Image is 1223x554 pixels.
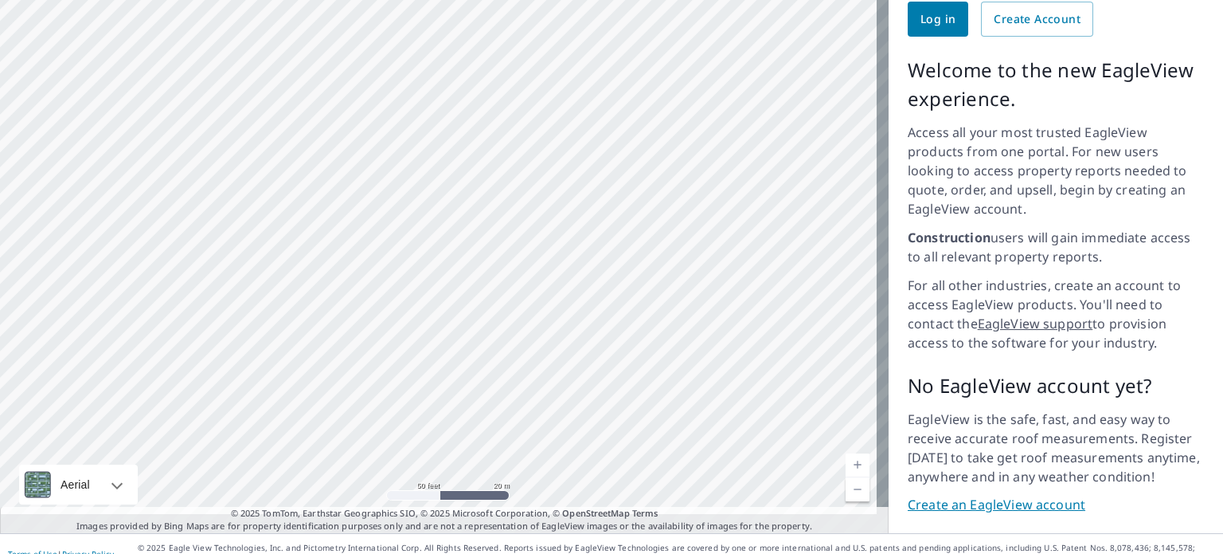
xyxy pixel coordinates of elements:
[908,496,1204,514] a: Create an EagleView account
[908,410,1204,486] p: EagleView is the safe, fast, and easy way to receive accurate roof measurements. Register [DATE] ...
[908,56,1204,113] p: Welcome to the new EagleView experience.
[994,10,1080,29] span: Create Account
[908,2,968,37] a: Log in
[908,229,991,246] strong: Construction
[19,465,138,505] div: Aerial
[908,371,1204,400] p: No EagleView account yet?
[981,2,1093,37] a: Create Account
[562,507,629,519] a: OpenStreetMap
[846,477,869,501] a: Current Level 19, Zoom Out
[56,465,95,505] div: Aerial
[846,454,869,477] a: Current Level 19, Zoom In
[978,315,1093,332] a: EagleView support
[632,507,658,519] a: Terms
[908,123,1204,218] p: Access all your most trusted EagleView products from one portal. For new users looking to access ...
[908,228,1204,266] p: users will gain immediate access to all relevant property reports.
[908,276,1204,352] p: For all other industries, create an account to access EagleView products. You'll need to contact ...
[920,10,955,29] span: Log in
[231,507,658,521] span: © 2025 TomTom, Earthstar Geographics SIO, © 2025 Microsoft Corporation, ©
